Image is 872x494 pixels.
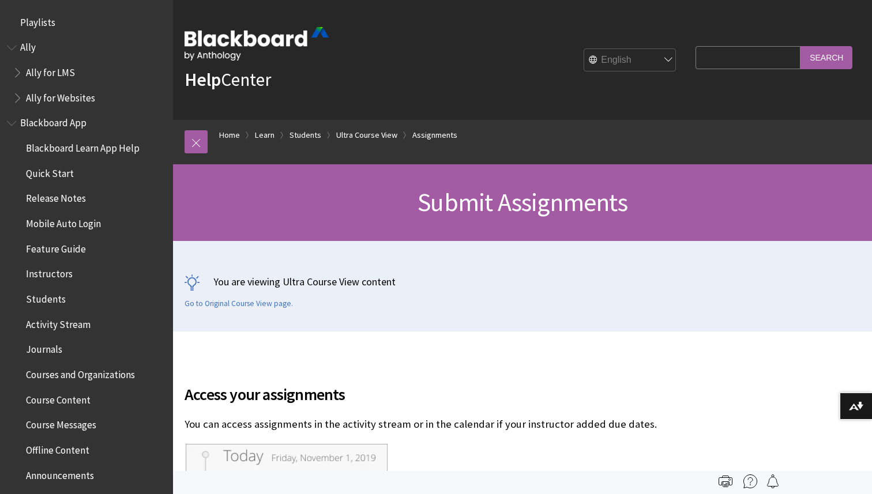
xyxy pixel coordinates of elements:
span: Access your assignments [185,382,690,406]
p: You are viewing Ultra Course View content [185,274,860,289]
a: Students [290,128,321,142]
input: Search [800,46,852,69]
span: Ally for LMS [26,63,75,78]
span: Students [26,289,66,305]
span: Ally [20,38,36,54]
span: Release Notes [26,189,86,205]
span: Instructors [26,265,73,280]
span: Course Messages [26,416,96,431]
span: Playlists [20,13,55,28]
span: Offline Content [26,440,89,456]
a: Go to Original Course View page. [185,299,293,309]
span: Activity Stream [26,315,91,330]
span: Mobile Auto Login [26,214,101,229]
img: Follow this page [766,474,780,488]
img: More help [743,474,757,488]
nav: Book outline for Playlists [7,13,166,32]
nav: Book outline for Anthology Ally Help [7,38,166,108]
span: Submit Assignments [418,186,627,218]
span: Quick Start [26,164,74,179]
span: Courses and Organizations [26,365,135,380]
select: Site Language Selector [584,49,676,72]
p: You can access assignments in the activity stream or in the calendar if your instructor added due... [185,417,690,432]
span: Announcements [26,466,94,481]
strong: Help [185,68,221,91]
a: Assignments [412,128,457,142]
span: Blackboard Learn App Help [26,138,140,154]
span: Course Content [26,390,91,406]
span: Journals [26,340,62,356]
a: Ultra Course View [336,128,397,142]
span: Feature Guide [26,239,86,255]
a: HelpCenter [185,68,271,91]
span: Ally for Websites [26,88,95,104]
span: Blackboard App [20,114,87,129]
img: Print [719,474,732,488]
a: Learn [255,128,275,142]
a: Home [219,128,240,142]
img: Blackboard by Anthology [185,27,329,61]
